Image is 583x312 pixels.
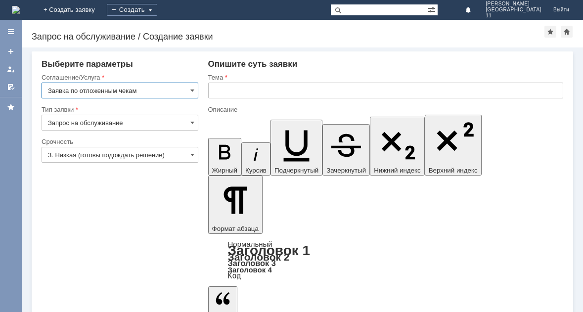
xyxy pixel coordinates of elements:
span: Нижний индекс [374,167,421,174]
span: Зачеркнутый [326,167,366,174]
div: Добавить в избранное [544,26,556,38]
div: Соглашение/Услуга [42,74,196,81]
a: Перейти на домашнюю страницу [12,6,20,14]
span: [PERSON_NAME] [486,1,541,7]
div: Формат абзаца [208,241,564,279]
a: Заголовок 1 [228,243,311,258]
span: Опишите суть заявки [208,59,298,69]
button: Курсив [241,142,270,176]
a: Мои заявки [3,61,19,77]
span: [GEOGRAPHIC_DATA] [486,7,541,13]
div: Тема [208,74,562,81]
div: Создать [107,4,157,16]
button: Зачеркнутый [322,124,370,176]
a: Заголовок 3 [228,259,276,267]
span: Верхний индекс [429,167,478,174]
button: Подчеркнутый [270,120,322,176]
button: Жирный [208,138,242,176]
img: logo [12,6,20,14]
button: Нижний индекс [370,117,425,176]
span: Формат абзаца [212,225,259,232]
a: Создать заявку [3,44,19,59]
a: Мои согласования [3,79,19,95]
span: Выберите параметры [42,59,133,69]
span: Жирный [212,167,238,174]
a: Заголовок 4 [228,266,272,274]
div: Запрос на обслуживание / Создание заявки [32,32,544,42]
div: Сделать домашней страницей [561,26,573,38]
span: Подчеркнутый [274,167,318,174]
span: 11 [486,13,541,19]
span: Курсив [245,167,267,174]
div: Срочность [42,138,196,145]
span: Расширенный поиск [428,4,438,14]
div: Описание [208,106,562,113]
a: Нормальный [228,240,272,248]
a: Заголовок 2 [228,251,290,263]
div: Тип заявки [42,106,196,113]
button: Верхний индекс [425,115,482,176]
button: Формат абзаца [208,176,263,234]
a: Код [228,271,241,280]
